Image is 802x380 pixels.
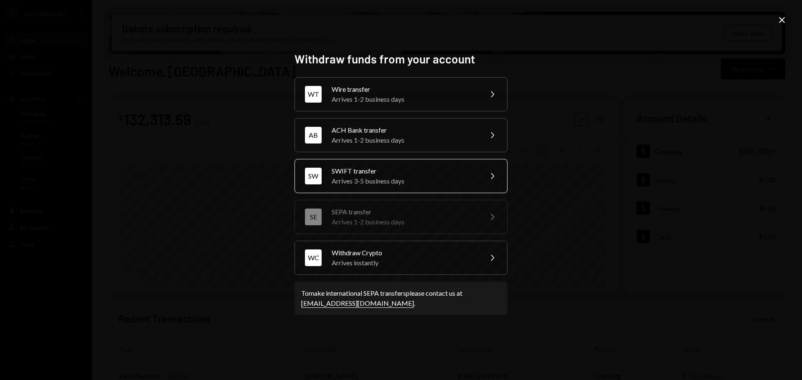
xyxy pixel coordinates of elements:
[332,258,477,268] div: Arrives instantly
[332,166,477,176] div: SWIFT transfer
[332,135,477,145] div: Arrives 1-2 business days
[332,248,477,258] div: Withdraw Crypto
[294,51,508,67] h2: Withdraw funds from your account
[294,159,508,193] button: SWSWIFT transferArrives 3-5 business days
[332,84,477,94] div: Wire transfer
[294,77,508,111] button: WTWire transferArrives 1-2 business days
[305,127,322,143] div: AB
[301,299,414,308] a: [EMAIL_ADDRESS][DOMAIN_NAME]
[332,176,477,186] div: Arrives 3-5 business days
[305,168,322,184] div: SW
[301,288,501,308] div: To make international SEPA transfers please contact us at .
[332,125,477,135] div: ACH Bank transfer
[305,249,322,266] div: WC
[332,207,477,217] div: SEPA transfer
[294,200,508,234] button: SESEPA transferArrives 1-2 business days
[305,209,322,225] div: SE
[332,217,477,227] div: Arrives 1-2 business days
[305,86,322,103] div: WT
[294,118,508,152] button: ABACH Bank transferArrives 1-2 business days
[294,241,508,275] button: WCWithdraw CryptoArrives instantly
[332,94,477,104] div: Arrives 1-2 business days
